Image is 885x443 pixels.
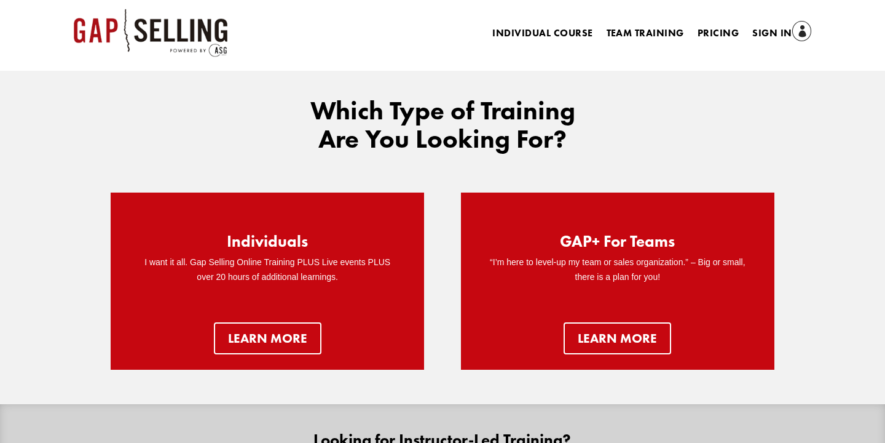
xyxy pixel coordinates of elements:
[752,25,811,42] a: Sign In
[135,255,399,285] p: I want it all. Gap Selling Online Training PLUS Live events PLUS over 20 hours of additional lear...
[564,322,671,354] a: learn more
[698,29,739,42] a: Pricing
[560,233,675,255] h2: GAP+ For Teams
[289,97,596,159] h2: Which Type of Training Are You Looking For?
[492,29,592,42] a: Individual Course
[227,233,308,255] h2: Individuals
[214,322,321,354] a: Learn more
[486,255,750,285] p: “I’m here to level-up my team or sales organization.” – Big or small, there is a plan for you!
[607,29,684,42] a: Team Training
